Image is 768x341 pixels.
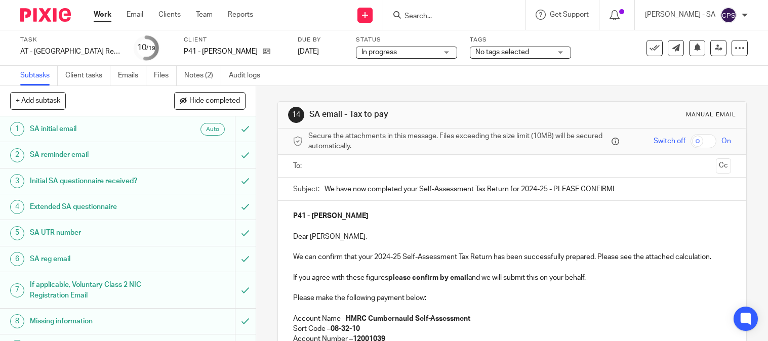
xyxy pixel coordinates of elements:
label: Client [184,36,285,44]
div: 7 [10,283,24,297]
input: Search [403,12,495,21]
a: Emails [118,66,146,86]
h1: Missing information [30,314,160,329]
strong: P41 - [PERSON_NAME] [293,212,369,220]
div: 14 [288,107,304,123]
h1: SA initial email [30,121,160,137]
div: 10 [137,42,155,54]
h1: SA reg email [30,251,160,267]
strong: Self-Assessment [415,315,470,322]
button: Cc [716,158,731,174]
label: Subject: [293,184,319,194]
h1: SA UTR number [30,225,160,240]
div: AT - [GEOGRAPHIC_DATA] Return - PE [DATE] [20,47,122,57]
h1: SA reminder email [30,147,160,162]
p: Please make the following payment below: [293,293,731,303]
p: Dear [PERSON_NAME], [293,232,731,242]
a: Client tasks [65,66,110,86]
div: 1 [10,122,24,136]
span: [DATE] [298,48,319,55]
a: Subtasks [20,66,58,86]
h1: Initial SA questionnaire received? [30,174,160,189]
p: Account Name – [293,314,731,324]
p: P41 - [PERSON_NAME] [184,47,258,57]
a: Work [94,10,111,20]
span: Secure the attachments in this message. Files exceeding the size limit (10MB) will be secured aut... [308,131,609,152]
a: Team [196,10,213,20]
button: Hide completed [174,92,246,109]
h1: If applicable, Voluntary Class 2 NIC Registration Email [30,277,160,303]
label: To: [293,161,304,171]
a: Notes (2) [184,66,221,86]
small: /19 [146,46,155,51]
div: AT - SA Return - PE 05-04-2025 [20,47,122,57]
label: Tags [470,36,571,44]
p: Sort Code – [293,324,731,334]
strong: HMRC Cumbernauld [346,315,414,322]
span: In progress [361,49,397,56]
span: Switch off [654,136,685,146]
span: Hide completed [189,97,240,105]
span: Get Support [550,11,589,18]
label: Status [356,36,457,44]
strong: please confirm by email [388,274,468,281]
p: We can confirm that your 2024-25 Self-Assessment Tax Return has been successfully prepared. Pleas... [293,252,731,262]
p: If you agree with these figures and we will submit this on your behalf. [293,273,731,283]
label: Task [20,36,122,44]
strong: 08-32-10 [331,325,360,332]
div: Auto [200,123,225,136]
span: No tags selected [475,49,529,56]
a: Files [154,66,177,86]
a: Email [127,10,143,20]
img: svg%3E [720,7,737,23]
p: [PERSON_NAME] - SA [645,10,715,20]
a: Audit logs [229,66,268,86]
span: On [721,136,731,146]
div: 8 [10,314,24,328]
div: 6 [10,252,24,266]
a: Clients [158,10,181,20]
h1: Extended SA questionnaire [30,199,160,215]
label: Due by [298,36,343,44]
div: 3 [10,174,24,188]
h1: SA email - Tax to pay [309,109,534,120]
div: Manual email [686,111,736,119]
button: + Add subtask [10,92,66,109]
div: 2 [10,148,24,162]
div: 4 [10,200,24,214]
div: 5 [10,226,24,240]
a: Reports [228,10,253,20]
img: Pixie [20,8,71,22]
